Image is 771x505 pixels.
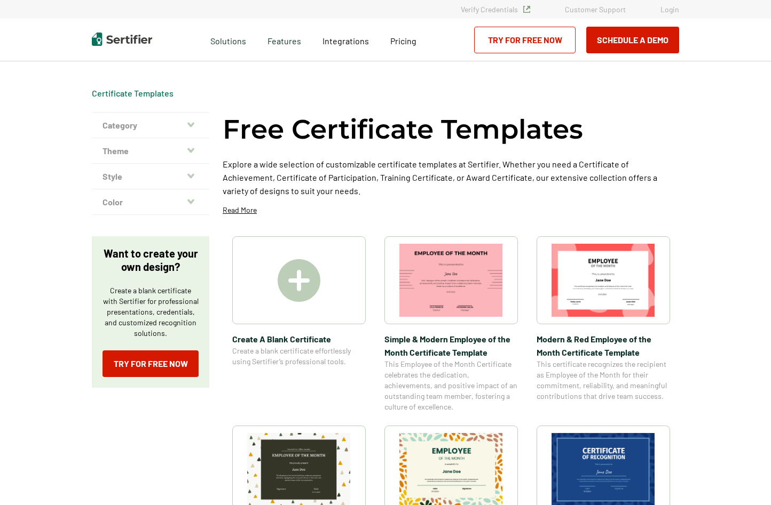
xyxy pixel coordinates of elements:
span: Modern & Red Employee of the Month Certificate Template [537,332,670,359]
img: Verified [523,6,530,13]
span: This Employee of the Month Certificate celebrates the dedication, achievements, and positive impa... [384,359,518,412]
button: Category [92,113,209,138]
button: Color [92,189,209,215]
a: Verify Credentials [461,5,530,14]
button: Theme [92,138,209,164]
h1: Free Certificate Templates [223,112,583,147]
div: Breadcrumb [92,88,174,99]
span: Create A Blank Certificate [232,332,366,346]
a: Try for Free Now [474,27,576,53]
img: Modern & Red Employee of the Month Certificate Template [552,244,655,317]
button: Style [92,164,209,189]
p: Want to create your own design? [103,247,199,274]
a: Pricing [390,33,416,46]
a: Certificate Templates [92,88,174,98]
span: Solutions [210,33,246,46]
span: Integrations [322,36,369,46]
span: Simple & Modern Employee of the Month Certificate Template [384,332,518,359]
img: Simple & Modern Employee of the Month Certificate Template [399,244,503,317]
a: Login [660,5,679,14]
span: Pricing [390,36,416,46]
span: Features [268,33,301,46]
a: Modern & Red Employee of the Month Certificate TemplateModern & Red Employee of the Month Certifi... [537,236,670,412]
p: Read More [223,205,257,215]
a: Try for Free Now [103,350,199,377]
a: Integrations [322,33,369,46]
span: Create a blank certificate effortlessly using Sertifier’s professional tools. [232,346,366,367]
a: Simple & Modern Employee of the Month Certificate TemplateSimple & Modern Employee of the Month C... [384,236,518,412]
span: This certificate recognizes the recipient as Employee of the Month for their commitment, reliabil... [537,359,670,402]
span: Certificate Templates [92,88,174,99]
p: Create a blank certificate with Sertifier for professional presentations, credentials, and custom... [103,285,199,339]
img: Create A Blank Certificate [278,259,320,302]
a: Customer Support [565,5,626,14]
img: Sertifier | Digital Credentialing Platform [92,33,152,46]
p: Explore a wide selection of customizable certificate templates at Sertifier. Whether you need a C... [223,157,679,197]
